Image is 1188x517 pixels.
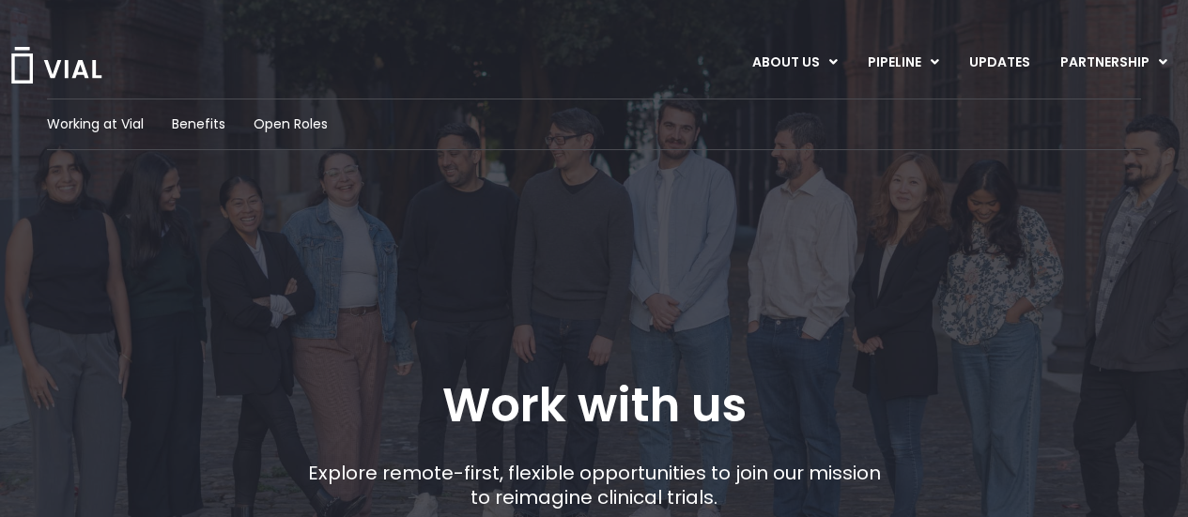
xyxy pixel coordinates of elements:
[954,47,1044,79] a: UPDATES
[172,114,225,134] a: Benefits
[737,47,852,79] a: ABOUT USMenu Toggle
[301,461,887,509] p: Explore remote-first, flexible opportunities to join our mission to reimagine clinical trials.
[442,378,747,433] h1: Work with us
[1045,47,1182,79] a: PARTNERSHIPMenu Toggle
[254,114,328,134] a: Open Roles
[47,114,144,134] a: Working at Vial
[9,47,103,84] img: Vial Logo
[853,47,953,79] a: PIPELINEMenu Toggle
